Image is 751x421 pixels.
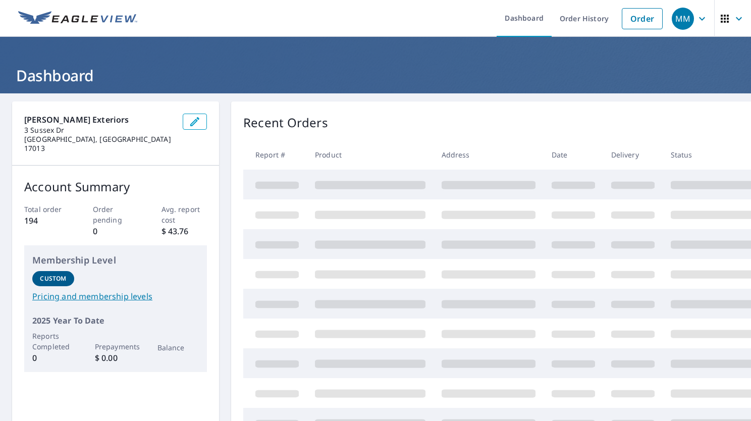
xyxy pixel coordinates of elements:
p: 3 Sussex Dr [24,126,175,135]
a: Order [622,8,663,29]
p: 194 [24,215,70,227]
p: [PERSON_NAME] Exteriors [24,114,175,126]
th: Address [434,140,544,170]
th: Report # [243,140,307,170]
h1: Dashboard [12,65,739,86]
p: Recent Orders [243,114,328,132]
p: Account Summary [24,178,207,196]
th: Product [307,140,434,170]
p: Prepayments [95,341,137,352]
p: Reports Completed [32,331,74,352]
p: 2025 Year To Date [32,314,199,327]
p: $ 0.00 [95,352,137,364]
img: EV Logo [18,11,137,26]
p: Order pending [93,204,139,225]
p: Membership Level [32,253,199,267]
a: Pricing and membership levels [32,290,199,302]
p: Balance [157,342,199,353]
th: Date [544,140,603,170]
div: MM [672,8,694,30]
p: 0 [93,225,139,237]
p: Custom [40,274,66,283]
p: 0 [32,352,74,364]
p: Total order [24,204,70,215]
p: Avg. report cost [162,204,207,225]
p: $ 43.76 [162,225,207,237]
p: [GEOGRAPHIC_DATA], [GEOGRAPHIC_DATA] 17013 [24,135,175,153]
th: Delivery [603,140,663,170]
